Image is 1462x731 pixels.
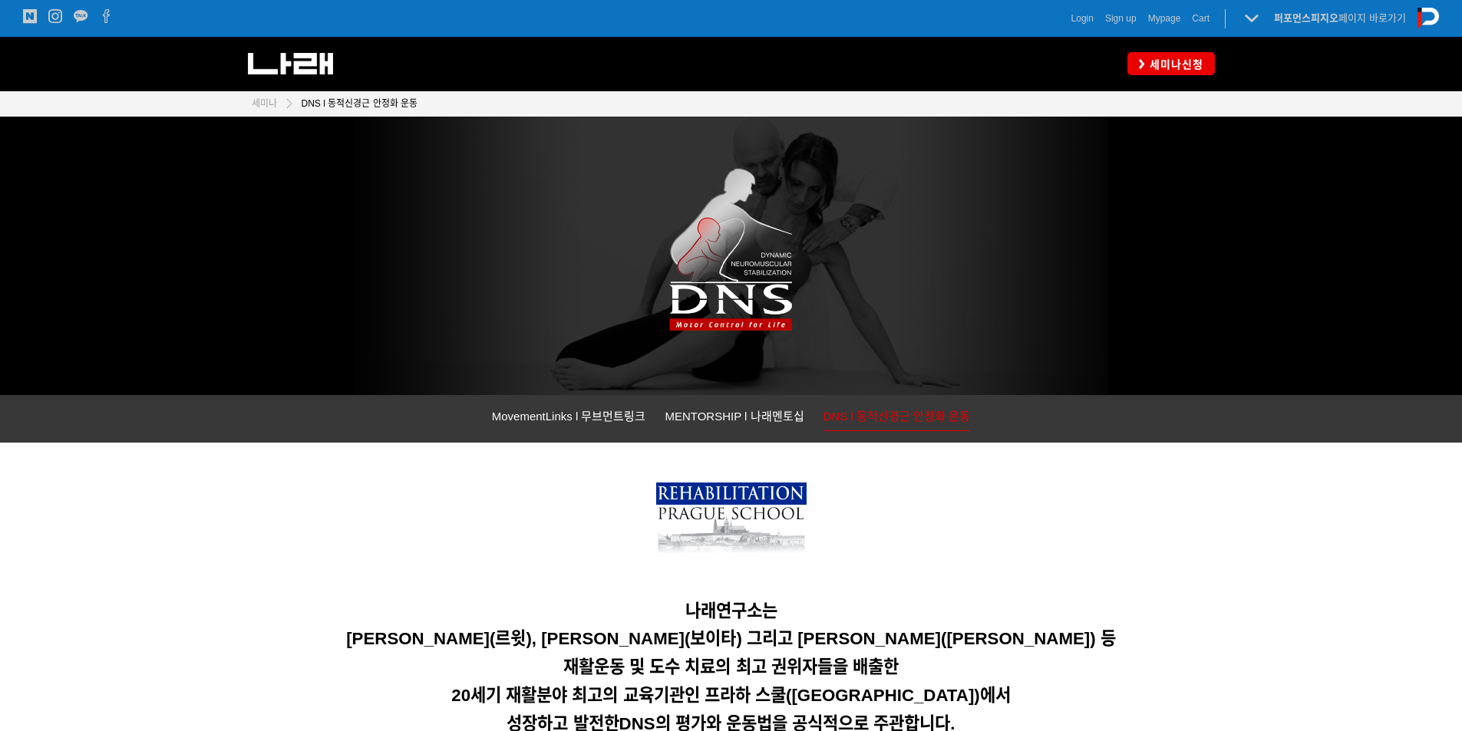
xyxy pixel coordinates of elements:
img: 7bd3899b73cc6.png [656,482,807,561]
span: 세미나신청 [1145,57,1203,72]
strong: 퍼포먼스피지오 [1274,12,1338,24]
span: 나래연구소는 [685,601,777,621]
a: 세미나신청 [1127,52,1215,74]
a: DNS l 동적신경근 안정화 운동 [294,96,417,111]
a: Mypage [1148,11,1181,26]
a: 퍼포먼스피지오페이지 바로가기 [1274,12,1406,24]
span: 20세기 재활분야 최고의 교육기관인 프라하 스쿨([GEOGRAPHIC_DATA])에서 [451,686,1010,705]
a: Sign up [1105,11,1137,26]
a: 세미나 [252,96,277,111]
a: MovementLinks l 무브먼트링크 [492,407,646,430]
span: DNS l 동적신경근 안정화 운동 [302,98,417,109]
span: MENTORSHIP l 나래멘토십 [665,410,804,423]
span: 재활운동 및 도수 치료의 최고 권위자들을 배출한 [563,657,899,677]
a: Login [1071,11,1094,26]
span: 세미나 [252,98,277,109]
span: DNS l 동적신경근 안정화 운동 [823,410,971,423]
a: MENTORSHIP l 나래멘토십 [665,407,804,430]
a: DNS l 동적신경근 안정화 운동 [823,407,971,431]
a: Cart [1192,11,1210,26]
span: MovementLinks l 무브먼트링크 [492,410,646,423]
span: [PERSON_NAME](르윗), [PERSON_NAME](보이타) 그리고 [PERSON_NAME]([PERSON_NAME]) 등 [346,629,1116,648]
